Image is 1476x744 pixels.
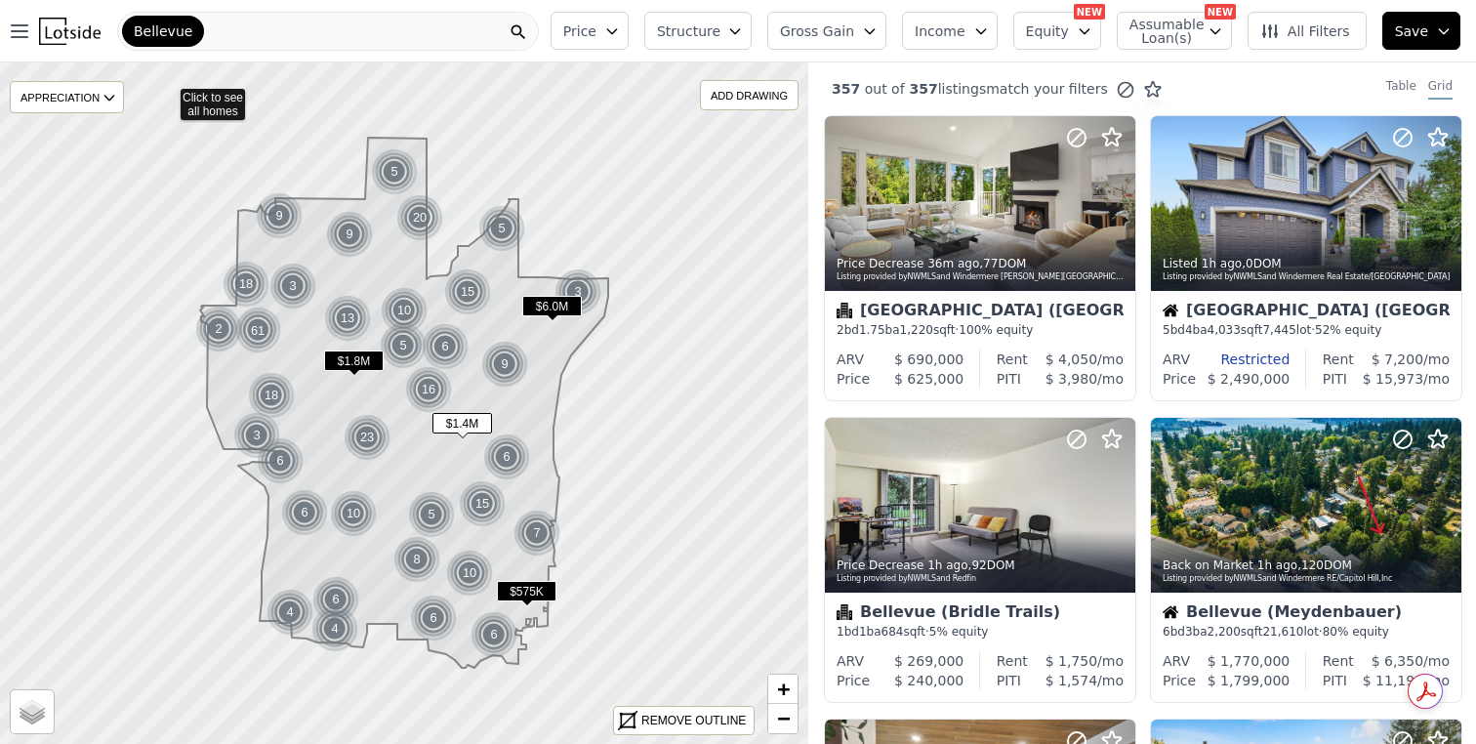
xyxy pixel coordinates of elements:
img: g1.png [256,192,304,239]
div: 5 bd 4 ba sqft lot · 52% equity [1163,322,1450,338]
div: Price [1163,671,1196,690]
div: ARV [837,651,864,671]
a: Layers [11,690,54,733]
img: g1.png [483,434,531,480]
div: 5 [478,205,525,252]
img: Condominium [837,604,852,620]
time: 2025-08-21 17:11 [1257,558,1297,572]
span: + [777,677,790,701]
span: $ 2,490,000 [1208,371,1291,387]
div: PITI [1323,369,1347,389]
img: House [1163,604,1178,620]
img: House [1163,303,1178,318]
div: $1.8M [324,351,384,379]
span: $1.4M [432,413,492,434]
button: Save [1382,12,1460,50]
div: NEW [1205,4,1236,20]
div: Rent [1323,651,1354,671]
a: Price Decrease 36m ago,77DOMListing provided byNWMLSand Windermere [PERSON_NAME][GEOGRAPHIC_DATA]... [824,115,1134,401]
span: 4,033 [1208,323,1241,337]
button: Equity [1013,12,1101,50]
div: 16 [405,366,452,413]
img: g1.png [513,510,561,557]
img: g1.png [478,205,526,252]
div: Bellevue (Meydenbauer) [1163,604,1450,624]
div: /mo [1021,671,1124,690]
div: $575K [497,581,556,609]
div: Rent [997,350,1028,369]
img: Lotside [39,18,101,45]
img: g1.png [408,491,456,538]
div: Back on Market , 120 DOM [1163,558,1452,573]
div: 18 [248,372,295,419]
div: /mo [1347,369,1450,389]
button: Price [551,12,629,50]
span: $ 15,973 [1363,371,1423,387]
div: 5 [380,322,427,369]
div: Listed , 0 DOM [1163,256,1452,271]
img: g1.png [410,595,458,641]
img: g1.png [223,261,270,308]
img: g1.png [459,480,507,527]
div: ARV [837,350,864,369]
span: $ 625,000 [894,371,963,387]
img: g1.png [371,148,419,195]
a: Back on Market 1h ago,120DOMListing provided byNWMLSand Windermere RE/Capitol Hill,IncHouseBellev... [1150,417,1460,703]
div: /mo [1028,350,1124,369]
span: 357 [832,81,860,97]
img: g1.png [257,437,305,484]
span: $ 1,574 [1045,673,1097,688]
time: 2025-08-21 17:12 [927,558,967,572]
span: Save [1395,21,1428,41]
div: 18 [223,261,269,308]
span: $ 1,750 [1045,653,1097,669]
img: g1.png [233,412,281,459]
div: 10 [330,490,377,537]
div: Grid [1428,78,1453,100]
div: 6 [312,576,359,623]
div: 10 [446,550,493,597]
img: g1.png [344,414,391,461]
div: [GEOGRAPHIC_DATA] ([GEOGRAPHIC_DATA]) [837,303,1124,322]
div: 15 [444,269,491,315]
div: 61 [233,306,283,355]
div: Price [837,369,870,389]
button: Assumable Loan(s) [1117,12,1232,50]
div: NEW [1074,4,1105,20]
a: Listed 1h ago,0DOMListing provided byNWMLSand Windermere Real Estate/[GEOGRAPHIC_DATA]House[GEOGR... [1150,115,1460,401]
img: g1.png [195,306,243,352]
div: 4 [311,605,358,652]
span: 2,200 [1208,625,1241,639]
a: Price Decrease 1h ago,92DOMListing provided byNWMLSand RedfinCondominiumBellevue (Bridle Trails)1... [824,417,1134,703]
span: $ 240,000 [894,673,963,688]
div: 13 [324,295,371,342]
span: $ 11,193 [1363,673,1423,688]
img: g1.png [330,490,378,537]
img: g1.png [311,605,359,652]
div: Listing provided by NWMLS and Windermere RE/Capitol Hill,Inc [1163,573,1452,585]
img: g1.png [326,211,374,258]
span: Price [563,21,596,41]
span: $ 690,000 [894,351,963,367]
div: Listing provided by NWMLS and Windermere [PERSON_NAME][GEOGRAPHIC_DATA] [837,271,1126,283]
div: ARV [1163,651,1190,671]
div: /mo [1021,369,1124,389]
img: g1.png [446,550,494,597]
div: PITI [1323,671,1347,690]
div: 2 [195,306,242,352]
div: ADD DRAWING [701,81,798,109]
img: g1.png [381,287,429,334]
span: 7,445 [1262,323,1295,337]
span: $ 1,799,000 [1208,673,1291,688]
span: $ 7,200 [1372,351,1423,367]
div: 2 bd 1.75 ba sqft · 100% equity [837,322,1124,338]
div: Rent [997,651,1028,671]
img: g1.png [248,372,296,419]
time: 2025-08-21 17:20 [1202,257,1242,270]
div: Price [837,671,870,690]
div: Listing provided by NWMLS and Redfin [837,573,1126,585]
img: g1.png [269,263,317,310]
span: 357 [905,81,938,97]
div: APPRECIATION [10,81,124,113]
div: 23 [344,414,390,461]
